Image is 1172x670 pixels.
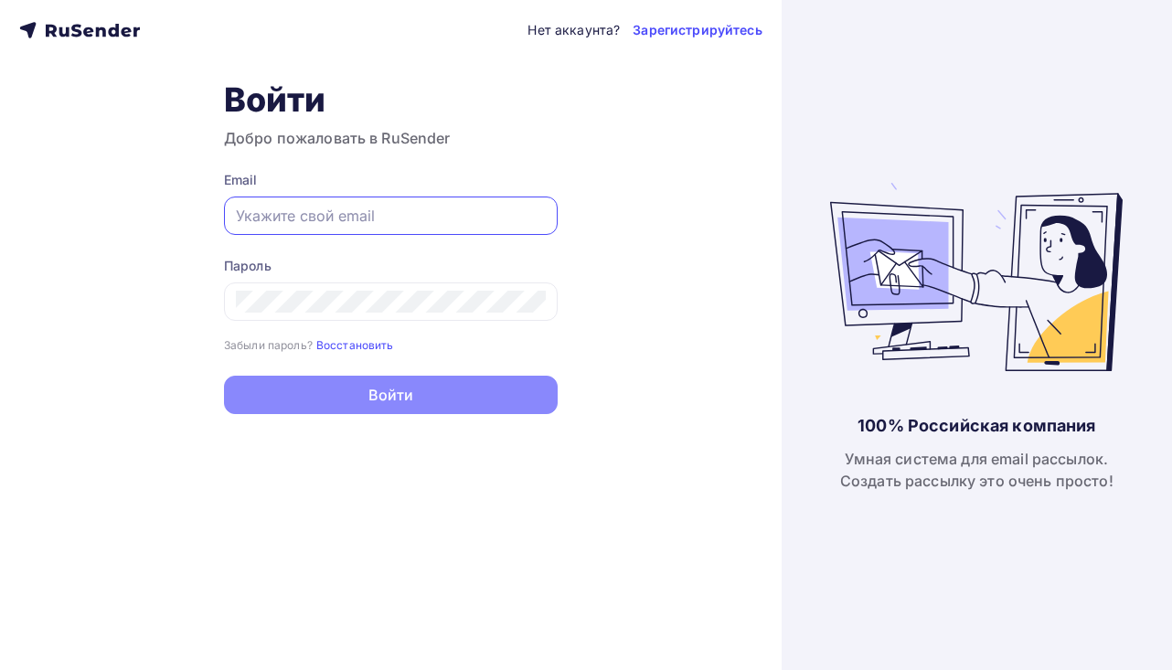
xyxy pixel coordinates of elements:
[527,21,620,39] div: Нет аккаунта?
[224,376,558,414] button: Войти
[224,171,558,189] div: Email
[224,338,313,352] small: Забыли пароль?
[224,80,558,120] h1: Войти
[858,415,1095,437] div: 100% Российская компания
[224,127,558,149] h3: Добро пожаловать в RuSender
[236,205,546,227] input: Укажите свой email
[224,257,558,275] div: Пароль
[316,338,394,352] small: Восстановить
[633,21,762,39] a: Зарегистрируйтесь
[840,448,1113,492] div: Умная система для email рассылок. Создать рассылку это очень просто!
[316,336,394,352] a: Восстановить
